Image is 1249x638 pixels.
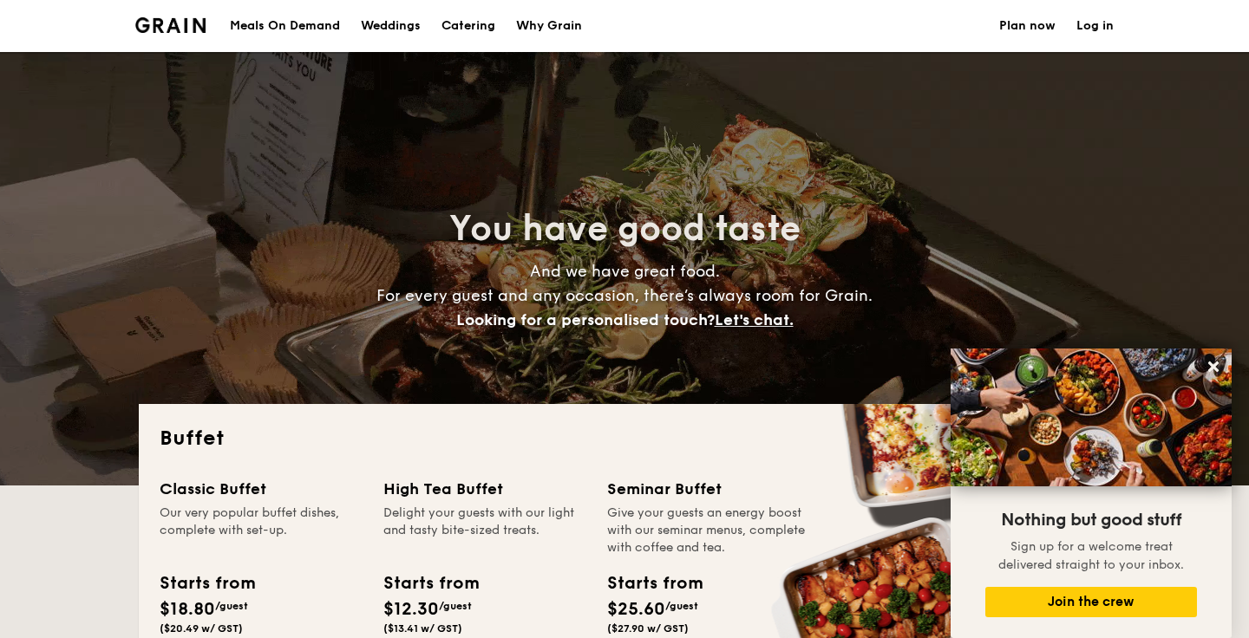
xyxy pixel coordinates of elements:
[607,570,702,596] div: Starts from
[449,208,801,250] span: You have good taste
[951,348,1232,486] img: DSC07876-Edit02-Large.jpeg
[439,600,472,612] span: /guest
[998,539,1184,572] span: Sign up for a welcome treat delivered straight to your inbox.
[607,505,810,557] div: Give your guests an energy boost with our seminar menus, complete with coffee and tea.
[160,570,254,596] div: Starts from
[135,17,206,33] a: Logotype
[160,477,363,501] div: Classic Buffet
[160,599,215,620] span: $18.80
[215,600,248,612] span: /guest
[376,262,873,329] span: And we have great food. For every guest and any occasion, there’s always room for Grain.
[160,425,1089,452] h2: Buffet
[985,587,1197,617] button: Join the crew
[607,599,665,620] span: $25.60
[383,570,478,596] div: Starts from
[715,310,794,329] span: Let's chat.
[383,505,586,557] div: Delight your guests with our light and tasty bite-sized treats.
[665,600,698,612] span: /guest
[383,477,586,501] div: High Tea Buffet
[160,505,363,557] div: Our very popular buffet dishes, complete with set-up.
[383,622,462,635] span: ($13.41 w/ GST)
[456,310,715,329] span: Looking for a personalised touch?
[607,477,810,501] div: Seminar Buffet
[607,622,689,635] span: ($27.90 w/ GST)
[1200,353,1227,381] button: Close
[160,622,243,635] span: ($20.49 w/ GST)
[383,599,439,620] span: $12.30
[1001,510,1181,531] span: Nothing but good stuff
[135,17,206,33] img: Grain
